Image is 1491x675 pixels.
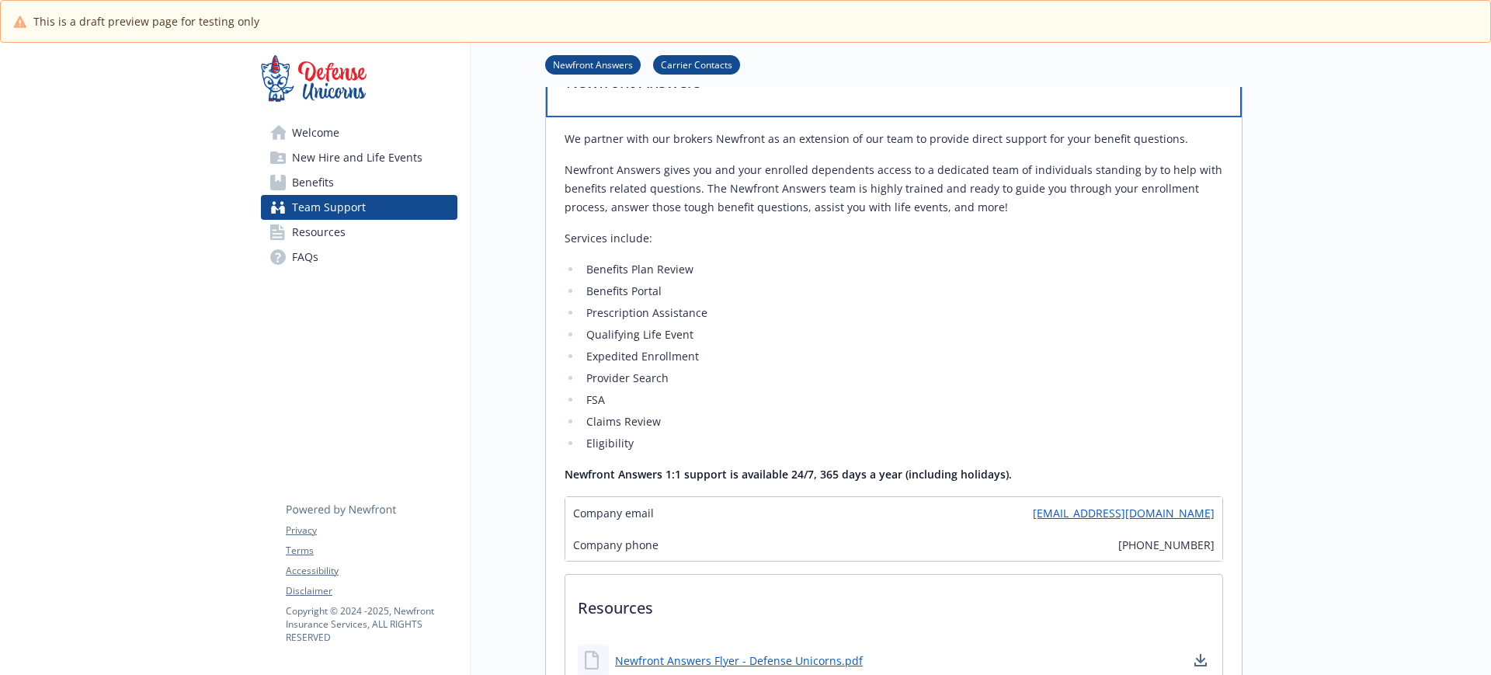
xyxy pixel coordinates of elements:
[1118,537,1215,553] span: [PHONE_NUMBER]
[582,282,1223,301] li: Benefits Portal​
[582,369,1223,388] li: Provider Search​
[261,245,457,270] a: FAQs
[292,145,422,170] span: New Hire and Life Events
[615,652,863,669] a: Newfront Answers Flyer - Defense Unicorns.pdf
[545,57,641,71] a: Newfront Answers
[1033,505,1215,521] a: [EMAIL_ADDRESS][DOMAIN_NAME]
[261,120,457,145] a: Welcome
[261,145,457,170] a: New Hire and Life Events
[582,391,1223,409] li: FSA​
[33,13,259,30] span: This is a draft preview page for testing only
[261,195,457,220] a: Team Support
[292,195,366,220] span: Team Support
[582,260,1223,279] li: Benefits Plan Review​
[582,325,1223,344] li: Qualifying Life Event​
[261,220,457,245] a: Resources
[582,412,1223,431] li: Claims Review​
[582,304,1223,322] li: Prescription Assistance​
[292,170,334,195] span: Benefits
[292,220,346,245] span: Resources
[286,584,457,598] a: Disclaimer
[565,130,1223,148] p: We partner with our brokers Newfront as an extension of our team to provide direct support for yo...
[573,505,654,521] span: Company email
[286,604,457,644] p: Copyright © 2024 - 2025 , Newfront Insurance Services, ALL RIGHTS RESERVED
[286,544,457,558] a: Terms
[1191,651,1210,670] a: download document
[286,524,457,538] a: Privacy
[565,575,1222,632] p: Resources
[582,347,1223,366] li: Expedited Enrollment​
[573,537,659,553] span: Company phone
[292,120,339,145] span: Welcome
[261,170,457,195] a: Benefits
[565,229,1223,248] p: Services include:​​
[292,245,318,270] span: FAQs
[582,434,1223,453] li: Eligibility​
[565,467,1012,482] strong: Newfront Answers 1:1 support is available 24/7, 365 days a year (including holidays).
[286,564,457,578] a: Accessibility
[565,161,1223,217] p: Newfront Answers gives you and your enrolled dependents access to a dedicated team of individuals...
[653,57,740,71] a: Carrier Contacts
